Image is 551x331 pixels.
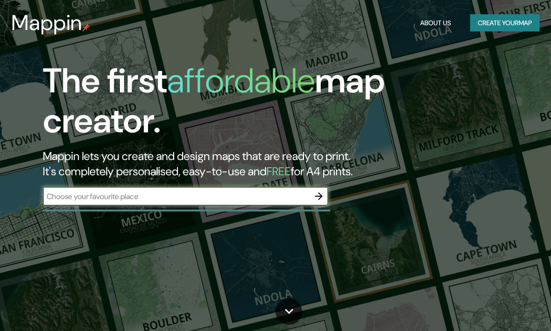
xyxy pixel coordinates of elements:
[43,61,483,149] h1: The first map creator.
[43,149,483,179] h2: Mappin lets you create and design maps that are ready to print. It's completely personalised, eas...
[82,24,90,31] img: mappin-pin
[470,14,540,32] button: Create yourmap
[11,10,82,35] h3: Mappin
[266,164,291,179] h5: FREE
[416,14,455,32] button: About Us
[43,191,309,202] input: Choose your favourite place
[167,59,315,103] h1: affordable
